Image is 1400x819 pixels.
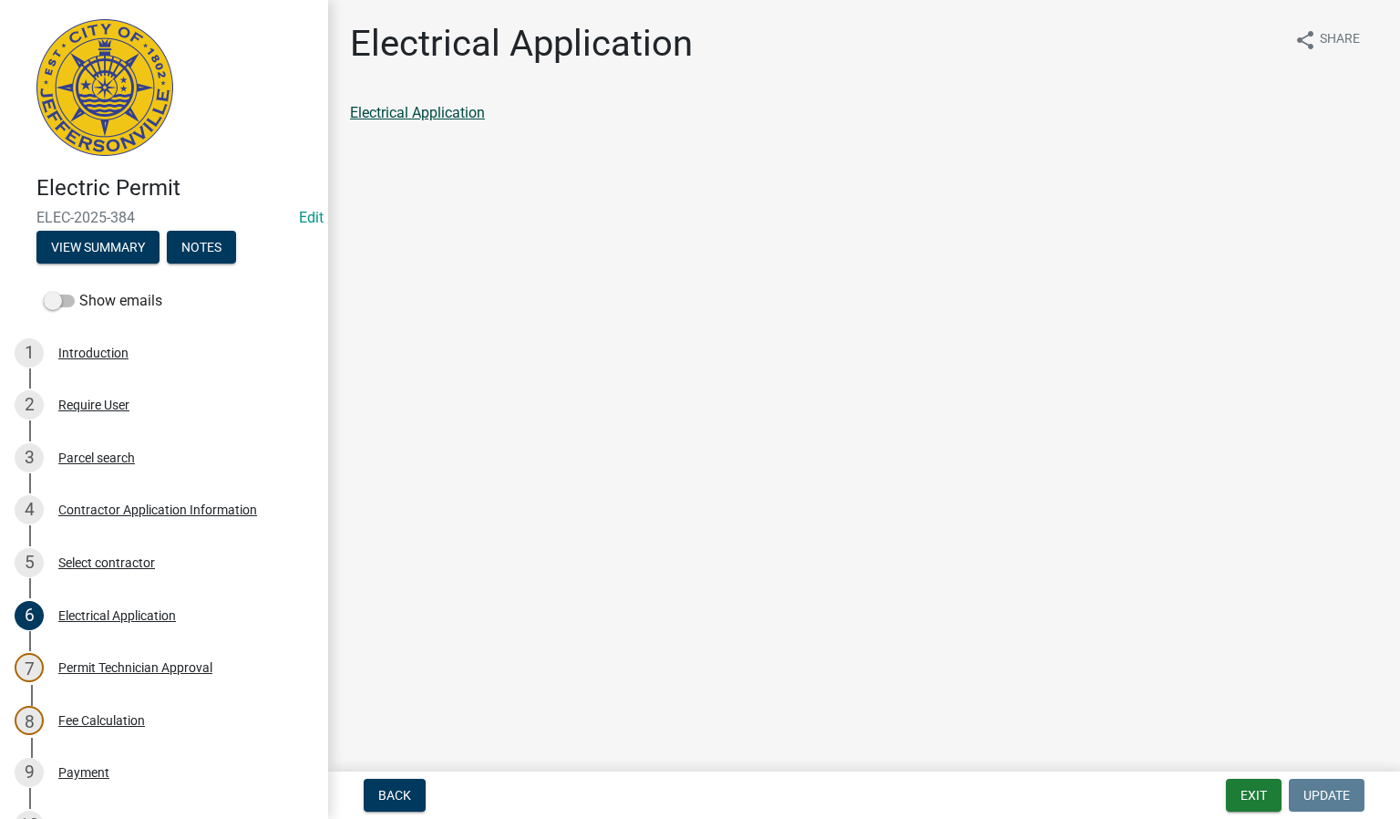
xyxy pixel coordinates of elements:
div: Payment [58,766,109,779]
div: 7 [15,653,44,682]
button: shareShare [1280,22,1374,57]
wm-modal-confirm: Summary [36,241,160,255]
div: 3 [15,443,44,472]
div: 8 [15,706,44,735]
label: Show emails [44,290,162,312]
span: Share [1320,29,1360,51]
div: Electrical Application [58,609,176,622]
div: 6 [15,601,44,630]
span: Back [378,788,411,803]
button: Update [1289,779,1364,812]
div: Introduction [58,347,129,359]
img: City of Jeffersonville, Indiana [36,19,173,156]
a: Electrical Application [350,104,485,121]
div: 5 [15,548,44,577]
button: Notes [167,231,236,264]
i: share [1294,29,1316,51]
button: Exit [1226,779,1282,812]
div: Contractor Application Information [58,503,257,516]
div: 4 [15,495,44,524]
button: View Summary [36,231,160,264]
div: Parcel search [58,451,135,464]
div: Fee Calculation [58,714,145,727]
div: 2 [15,390,44,420]
span: ELEC-2025-384 [36,209,292,226]
div: 9 [15,758,44,787]
div: Require User [58,399,129,411]
button: Back [364,779,426,812]
a: Edit [299,209,324,226]
div: Select contractor [58,556,155,569]
h1: Electrical Application [350,22,693,66]
wm-modal-confirm: Edit Application Number [299,209,324,226]
span: Update [1303,788,1350,803]
wm-modal-confirm: Notes [167,241,236,255]
div: 1 [15,338,44,368]
div: Permit Technician Approval [58,661,212,674]
h4: Electric Permit [36,175,314,202]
